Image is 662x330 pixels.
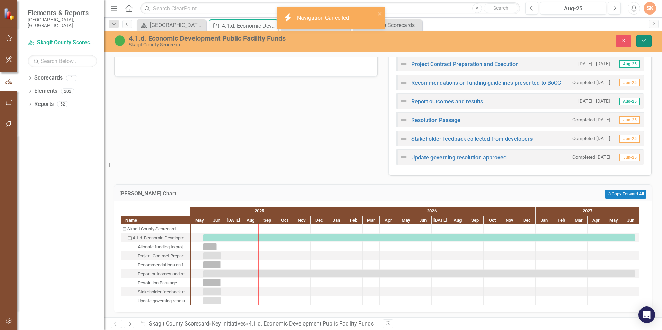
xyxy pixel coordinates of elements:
div: Jul [432,216,449,225]
button: Search [484,3,518,13]
div: Allocate funding to projects [138,242,188,251]
div: Aug-25 [543,4,604,13]
a: Update governing resolution approved [411,154,507,161]
small: Completed [DATE] [572,117,610,123]
div: Project Contract Preparation and Execution [121,251,190,260]
div: Name [121,216,190,224]
div: Task: Start date: 2025-05-23 End date: 2025-06-23 [121,296,190,305]
small: Completed [DATE] [572,79,610,86]
div: 52 [57,101,68,107]
div: Jun [414,216,432,225]
div: Dec [518,216,536,225]
div: Sep [259,216,276,225]
small: Completed [DATE] [572,154,610,161]
div: 4.1.d. Economic Development Public Facility Funds [249,320,374,327]
a: Key Initiatives [212,320,246,327]
div: Apr [588,216,605,225]
small: Completed [DATE] [572,135,610,142]
div: Jan [328,216,345,225]
div: Task: Start date: 2025-05-23 End date: 2027-06-23 [203,234,635,241]
div: 4.1.d. Economic Development Public Facility Funds [222,21,276,30]
div: Mar [570,216,588,225]
div: 2026 [328,207,536,216]
div: Dec [311,216,328,225]
div: 1 [66,75,77,81]
span: Aug-25 [619,98,640,105]
div: Task: Start date: 2025-05-23 End date: 2025-06-23 [121,287,190,296]
input: Search Below... [28,55,97,67]
div: Manage Scorecards [366,21,420,29]
div: Task: Start date: 2025-05-23 End date: 2025-06-16 [203,243,217,250]
div: Navigation Cancelled [297,14,351,22]
div: Apr [380,216,397,225]
div: 4.1.d. Economic Development Public Facility Funds [129,35,415,42]
div: Nov [501,216,518,225]
div: Jan [536,216,553,225]
div: Task: Start date: 2025-05-23 End date: 2025-06-23 [203,288,221,295]
button: Aug-25 [540,2,606,15]
span: Aug-25 [619,60,640,68]
a: Reports [34,100,54,108]
span: Jun-25 [619,79,640,86]
div: Jul [225,216,242,225]
div: » » [139,320,378,328]
div: Update governing resolution approved [138,296,188,305]
span: Search [493,5,508,11]
div: Mar [363,216,380,225]
img: On Target [114,35,125,46]
a: Skagit County Scorecard [149,320,209,327]
span: Jun-25 [619,135,640,143]
input: Search ClearPoint... [140,2,520,15]
div: Task: Start date: 2025-05-23 End date: 2025-06-23 [121,260,190,269]
a: Project Contract Preparation and Execution [411,61,519,67]
div: 202 [61,88,74,94]
div: Task: Start date: 2025-05-23 End date: 2025-06-16 [121,242,190,251]
div: May [605,216,622,225]
div: Task: Start date: 2025-05-23 End date: 2027-06-23 [203,270,635,277]
div: Report outcomes and results [138,269,188,278]
div: Allocate funding to projects [121,242,190,251]
div: Aug [242,216,259,225]
a: [GEOGRAPHIC_DATA] Page [138,21,204,29]
div: Task: Start date: 2025-05-23 End date: 2027-06-23 [121,269,190,278]
div: Task: Start date: 2025-05-23 End date: 2027-06-23 [121,233,190,242]
div: 4.1.d. Economic Development Public Facility Funds [121,233,190,242]
div: Skagit County Scorecard [127,224,176,233]
div: Task: Start date: 2025-05-23 End date: 2025-06-23 [203,279,221,286]
small: [DATE] - [DATE] [578,98,610,104]
div: Stakeholder feedback collected from developers [121,287,190,296]
h3: [PERSON_NAME] Chart [119,191,423,197]
div: Nov [293,216,311,225]
div: Stakeholder feedback collected from developers [138,287,188,296]
img: Not Defined [400,116,408,124]
div: Feb [345,216,363,225]
div: 2027 [536,207,639,216]
div: Resolution Passage [121,278,190,287]
a: Scorecards [34,74,63,82]
div: Task: Skagit County Scorecard Start date: 2025-05-23 End date: 2025-05-24 [121,224,190,233]
div: Task: Start date: 2025-05-23 End date: 2025-06-23 [203,261,221,268]
a: Manage Scorecards [355,21,420,29]
div: Oct [484,216,501,225]
a: Elements [34,87,57,95]
button: SK [644,2,656,15]
div: Project Contract Preparation and Execution [138,251,188,260]
a: Recommendations on funding guidelines presented to BoCC [411,80,561,86]
span: Jun-25 [619,116,640,124]
div: Skagit County Scorecard [121,224,190,233]
img: Not Defined [400,97,408,106]
div: Jun [622,216,639,225]
div: 4.1.d. Economic Development Public Facility Funds [133,233,188,242]
div: Recommendations on funding guidelines presented to BoCC [138,260,188,269]
button: close [377,10,382,18]
div: Oct [276,216,293,225]
img: Not Defined [400,60,408,68]
small: [GEOGRAPHIC_DATA], [GEOGRAPHIC_DATA] [28,17,97,28]
button: Copy Forward All [605,190,646,199]
img: Not Defined [400,153,408,162]
div: Task: Start date: 2025-05-23 End date: 2025-06-23 [121,278,190,287]
div: May [397,216,414,225]
div: Skagit County Scorecard [129,42,415,47]
a: Stakeholder feedback collected from developers [411,136,533,142]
